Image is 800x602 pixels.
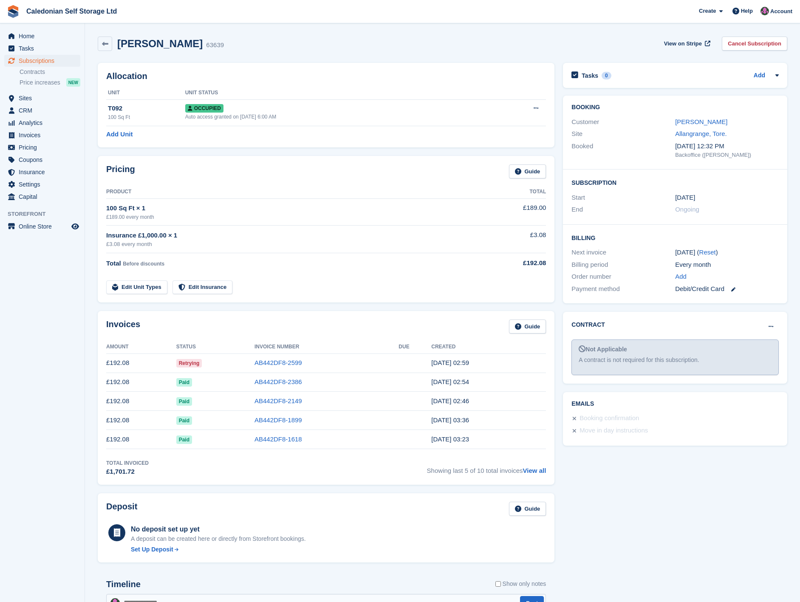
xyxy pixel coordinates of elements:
span: Showing last 5 of 10 total invoices [427,459,546,477]
input: Show only notes [495,579,501,588]
a: Edit Unit Types [106,280,167,294]
a: View on Stripe [661,37,712,51]
span: Paid [176,378,192,387]
a: menu [4,220,80,232]
span: Ongoing [675,206,699,213]
time: 2025-08-01 01:46:21 UTC [431,397,469,404]
h2: [PERSON_NAME] [117,38,203,49]
td: £192.08 [106,430,176,449]
td: £3.08 [478,226,546,253]
a: AB442DF8-2386 [254,378,302,385]
div: Set Up Deposit [131,545,173,554]
span: Capital [19,191,70,203]
h2: Deposit [106,502,137,516]
img: stora-icon-8386f47178a22dfd0bd8f6a31ec36ba5ce8667c1dd55bd0f319d3a0aa187defe.svg [7,5,20,18]
a: Add Unit [106,130,133,139]
th: Unit [106,86,185,100]
th: Due [399,340,431,354]
div: Every month [675,260,779,270]
span: Create [699,7,716,15]
span: Before discounts [123,261,164,267]
div: 100 Sq Ft × 1 [106,203,478,213]
th: Status [176,340,254,354]
span: Subscriptions [19,55,70,67]
div: Customer [571,117,675,127]
span: Total [106,260,121,267]
div: [DATE] ( ) [675,248,779,257]
a: Allangrange, Tore. [675,130,727,137]
a: Guide [509,502,546,516]
span: Tasks [19,42,70,54]
a: menu [4,117,80,129]
div: Debit/Credit Card [675,284,779,294]
span: Online Store [19,220,70,232]
td: £192.08 [106,373,176,392]
h2: Tasks [582,72,598,79]
a: [PERSON_NAME] [675,118,727,125]
a: AB442DF8-2599 [254,359,302,366]
a: Price increases NEW [20,78,80,87]
div: £189.00 every month [106,213,478,221]
th: Amount [106,340,176,354]
td: £192.08 [106,411,176,430]
span: Invoices [19,129,70,141]
div: T092 [108,104,185,113]
span: Paid [176,397,192,406]
span: Help [741,7,753,15]
span: CRM [19,105,70,116]
h2: Invoices [106,319,140,334]
th: Invoice Number [254,340,399,354]
h2: Contract [571,320,605,329]
th: Unit Status [185,86,487,100]
span: Analytics [19,117,70,129]
h2: Billing [571,233,779,242]
a: menu [4,42,80,54]
span: View on Stripe [664,40,702,48]
time: 2025-09-01 01:54:19 UTC [431,378,469,385]
a: Add [675,272,687,282]
div: £192.08 [478,258,546,268]
a: View all [523,467,546,474]
a: menu [4,30,80,42]
span: Paid [176,435,192,444]
a: menu [4,141,80,153]
time: 2025-01-01 01:00:00 UTC [675,193,695,203]
h2: Allocation [106,71,546,81]
a: menu [4,129,80,141]
a: Set Up Deposit [131,545,306,554]
div: £3.08 every month [106,240,478,249]
a: Edit Insurance [172,280,233,294]
span: Storefront [8,210,85,218]
div: Backoffice ([PERSON_NAME]) [675,151,779,159]
span: Occupied [185,104,223,113]
a: Guide [509,319,546,334]
a: menu [4,105,80,116]
div: £1,701.72 [106,467,149,477]
div: Auto access granted on [DATE] 6:00 AM [185,113,487,121]
a: Add [754,71,765,81]
th: Product [106,185,478,199]
div: 0 [602,72,611,79]
a: menu [4,178,80,190]
div: Not Applicable [579,345,772,354]
th: Total [478,185,546,199]
a: AB442DF8-1899 [254,416,302,424]
div: End [571,205,675,215]
td: £189.00 [478,198,546,225]
a: menu [4,154,80,166]
a: menu [4,191,80,203]
div: Next invoice [571,248,675,257]
a: menu [4,55,80,67]
span: Paid [176,416,192,425]
a: menu [4,166,80,178]
span: Retrying [176,359,202,367]
a: AB442DF8-1618 [254,435,302,443]
span: Sites [19,92,70,104]
h2: Timeline [106,579,141,589]
div: Payment method [571,284,675,294]
span: Pricing [19,141,70,153]
a: Preview store [70,221,80,232]
h2: Pricing [106,164,135,178]
a: AB442DF8-2149 [254,397,302,404]
span: Account [770,7,792,16]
